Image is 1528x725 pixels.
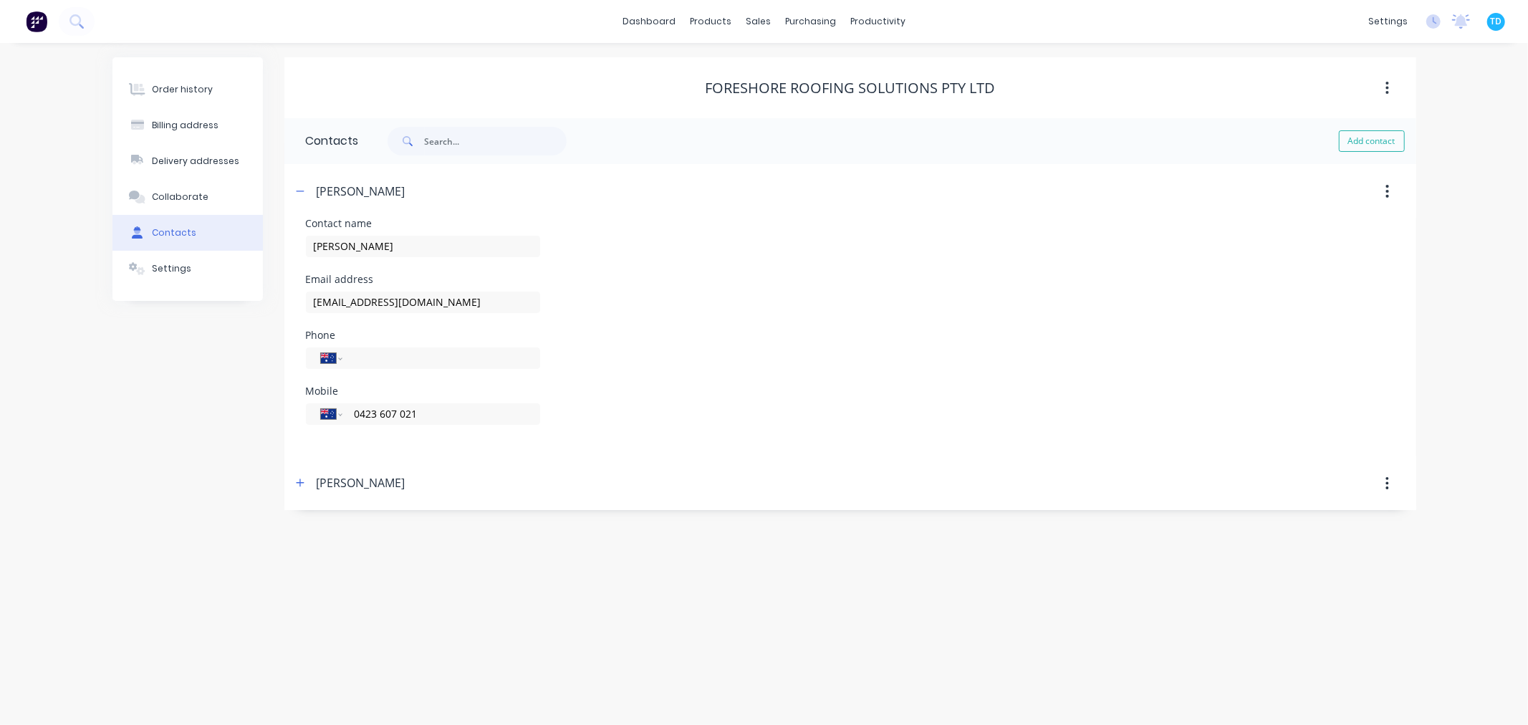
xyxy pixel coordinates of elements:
button: Contacts [112,215,263,251]
div: Foreshore Roofing Solutions PTY LTD [705,80,995,97]
a: dashboard [615,11,683,32]
div: products [683,11,739,32]
div: Phone [306,330,540,340]
button: Delivery addresses [112,143,263,179]
div: [PERSON_NAME] [317,474,405,491]
button: Add contact [1339,130,1405,152]
div: Order history [152,83,213,96]
img: Factory [26,11,47,32]
div: Contacts [152,226,196,239]
input: Search... [425,127,567,155]
div: purchasing [778,11,843,32]
div: productivity [843,11,913,32]
div: Collaborate [152,191,208,203]
div: sales [739,11,778,32]
button: Billing address [112,107,263,143]
div: Email address [306,274,540,284]
button: Collaborate [112,179,263,215]
div: Billing address [152,119,218,132]
div: Contact name [306,219,540,229]
div: Delivery addresses [152,155,239,168]
div: Mobile [306,386,540,396]
button: Order history [112,72,263,107]
div: settings [1361,11,1415,32]
div: Contacts [284,118,359,164]
span: TD [1491,15,1502,28]
div: [PERSON_NAME] [317,183,405,200]
div: Settings [152,262,191,275]
button: Settings [112,251,263,287]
